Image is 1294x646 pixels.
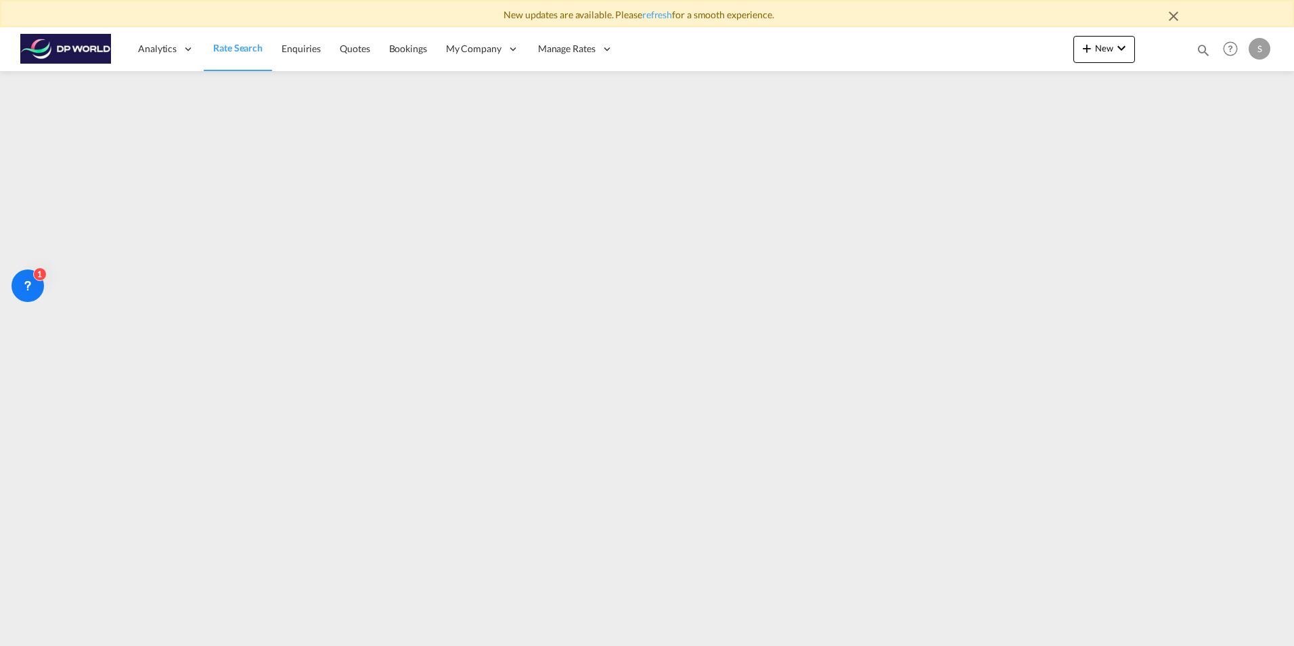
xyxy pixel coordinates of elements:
[529,27,623,71] div: Manage Rates
[340,43,370,54] span: Quotes
[1196,43,1211,58] md-icon: icon-magnify
[446,42,501,56] span: My Company
[272,27,330,71] a: Enquiries
[282,43,321,54] span: Enquiries
[1079,43,1130,53] span: New
[389,43,427,54] span: Bookings
[1249,38,1270,60] div: S
[1073,36,1135,63] button: icon-plus 400-fgNewicon-chevron-down
[1165,8,1182,24] md-icon: icon-close
[538,42,596,56] span: Manage Rates
[1219,37,1249,62] div: Help
[642,9,672,20] a: refresh
[20,34,112,64] img: c08ca190194411f088ed0f3ba295208c.png
[330,27,379,71] a: Quotes
[106,8,1188,22] div: New updates are available. Please for a smooth experience.
[129,27,204,71] div: Analytics
[380,27,437,71] a: Bookings
[1113,40,1130,56] md-icon: icon-chevron-down
[1196,43,1211,63] div: icon-magnify
[437,27,529,71] div: My Company
[1079,40,1095,56] md-icon: icon-plus 400-fg
[138,42,177,56] span: Analytics
[1219,37,1242,60] span: Help
[204,27,272,71] a: Rate Search
[213,42,263,53] span: Rate Search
